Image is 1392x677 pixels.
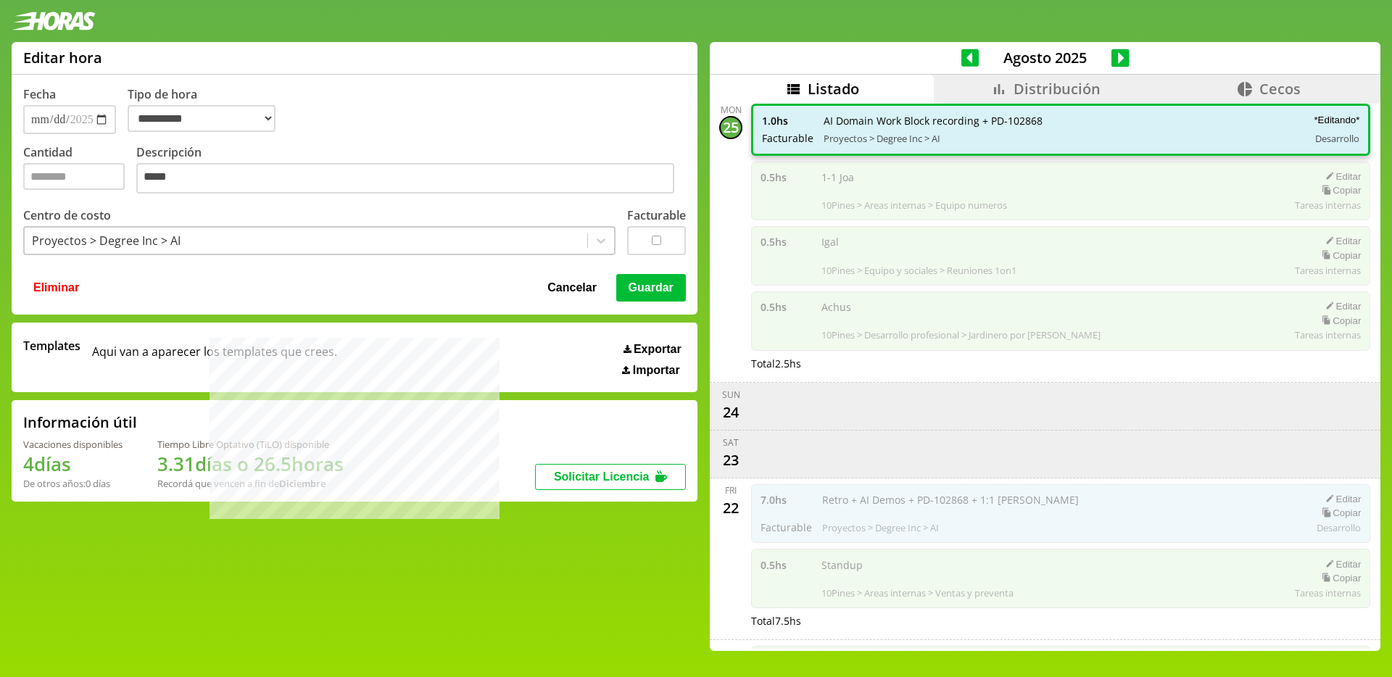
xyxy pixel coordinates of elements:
button: Eliminar [29,274,83,302]
button: Exportar [619,342,686,357]
div: Vacaciones disponibles [23,438,123,451]
span: Exportar [634,343,681,356]
div: 22 [719,497,742,520]
div: De otros años: 0 días [23,477,123,490]
button: Cancelar [543,274,601,302]
span: Listado [808,79,859,99]
h1: 3.31 días o 26.5 horas [157,451,344,477]
input: Cantidad [23,163,125,190]
div: 23 [719,449,742,472]
div: scrollable content [710,104,1380,649]
div: 25 [719,116,742,139]
div: Thu [722,646,740,658]
span: Agosto 2025 [979,48,1111,67]
div: Recordá que vencen a fin de [157,477,344,490]
b: Diciembre [279,477,326,490]
span: Templates [23,338,80,354]
label: Centro de costo [23,207,111,223]
span: Cecos [1259,79,1301,99]
h2: Información útil [23,412,137,432]
h1: 4 días [23,451,123,477]
label: Fecha [23,86,56,102]
button: Solicitar Licencia [535,464,686,490]
div: 24 [719,401,742,424]
button: Guardar [616,274,686,302]
select: Tipo de hora [128,105,275,132]
label: Tipo de hora [128,86,287,134]
div: Mon [721,104,742,116]
label: Facturable [627,207,686,223]
span: Solicitar Licencia [554,470,650,483]
span: Importar [633,364,680,377]
h1: Editar hora [23,48,102,67]
div: Total 7.5 hs [751,614,1370,628]
span: Distribución [1014,79,1101,99]
div: Total 2.5 hs [751,357,1370,370]
div: Tiempo Libre Optativo (TiLO) disponible [157,438,344,451]
div: Proyectos > Degree Inc > AI [32,233,181,249]
span: Aqui van a aparecer los templates que crees. [92,338,337,377]
textarea: Descripción [136,163,674,194]
div: Sat [723,436,739,449]
div: Sun [722,389,740,401]
div: Fri [725,484,737,497]
img: logotipo [12,12,96,30]
label: Cantidad [23,144,136,197]
label: Descripción [136,144,686,197]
